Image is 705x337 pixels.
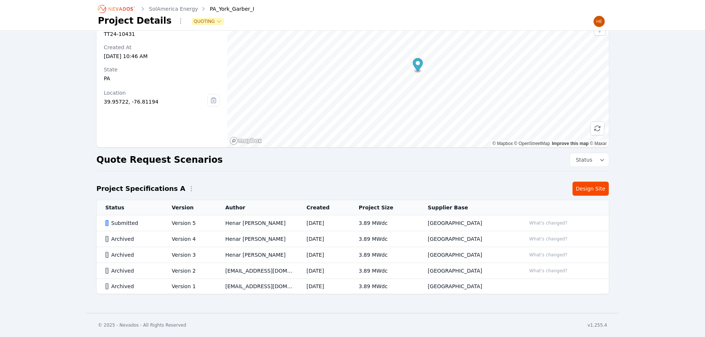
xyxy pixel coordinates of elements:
nav: Breadcrumb [98,3,254,15]
td: 3.89 MWdc [350,231,419,247]
div: v1.255.4 [588,322,607,328]
td: [DATE] [298,263,350,279]
a: Maxar [590,141,607,146]
td: Version 5 [163,215,216,231]
a: Mapbox [493,141,513,146]
td: [EMAIL_ADDRESS][DOMAIN_NAME] [216,263,298,279]
div: [DATE] 10:46 AM [104,53,220,60]
button: What's changed? [526,219,571,227]
td: [GEOGRAPHIC_DATA] [419,263,517,279]
div: Archived [105,235,160,243]
h1: Project Details [98,15,172,27]
h2: Project Specifications A [97,183,185,194]
td: Version 3 [163,247,216,263]
h2: Quote Request Scenarios [97,154,223,166]
td: [GEOGRAPHIC_DATA] [419,247,517,263]
td: [DATE] [298,247,350,263]
div: PA_York_Garber_I [199,5,254,13]
th: Project Size [350,200,419,215]
td: [DATE] [298,215,350,231]
td: [DATE] [298,231,350,247]
td: [DATE] [298,279,350,294]
th: Author [216,200,298,215]
div: © 2025 - Nevados - All Rights Reserved [98,322,187,328]
tr: SubmittedVersion 5Henar [PERSON_NAME][DATE]3.89 MWdc[GEOGRAPHIC_DATA]What's changed? [97,215,609,231]
td: 3.89 MWdc [350,247,419,263]
td: Henar [PERSON_NAME] [216,247,298,263]
div: PA [104,75,220,82]
button: What's changed? [526,251,571,259]
div: Created At [104,44,220,51]
div: Archived [105,267,160,274]
td: 3.89 MWdc [350,279,419,294]
td: 3.89 MWdc [350,263,419,279]
div: Submitted [105,219,160,227]
button: What's changed? [526,235,571,243]
td: Henar [PERSON_NAME] [216,231,298,247]
tr: ArchivedVersion 2[EMAIL_ADDRESS][DOMAIN_NAME][DATE]3.89 MWdc[GEOGRAPHIC_DATA]What's changed? [97,263,609,279]
img: Henar Luque [593,16,605,27]
div: Location [104,89,208,97]
td: [EMAIL_ADDRESS][DOMAIN_NAME] [216,279,298,294]
a: OpenStreetMap [514,141,550,146]
td: Version 1 [163,279,216,294]
td: 3.89 MWdc [350,215,419,231]
th: Status [97,200,163,215]
th: Supplier Base [419,200,517,215]
tr: ArchivedVersion 1[EMAIL_ADDRESS][DOMAIN_NAME][DATE]3.89 MWdc[GEOGRAPHIC_DATA] [97,279,609,294]
div: Map marker [413,58,423,73]
span: Status [573,156,592,164]
th: Created [298,200,350,215]
th: Version [163,200,216,215]
div: 39.95722, -76.81194 [104,98,208,105]
button: Status [570,153,609,166]
a: Improve this map [552,141,588,146]
a: Design Site [573,182,609,196]
button: Quoting [192,18,224,24]
button: What's changed? [526,267,571,275]
td: [GEOGRAPHIC_DATA] [419,231,517,247]
a: Mapbox homepage [229,137,262,145]
div: TT24-10431 [104,30,220,38]
div: Archived [105,251,160,259]
div: Archived [105,283,160,290]
td: Version 4 [163,231,216,247]
td: Henar [PERSON_NAME] [216,215,298,231]
td: [GEOGRAPHIC_DATA] [419,279,517,294]
tr: ArchivedVersion 4Henar [PERSON_NAME][DATE]3.89 MWdc[GEOGRAPHIC_DATA]What's changed? [97,231,609,247]
tr: ArchivedVersion 3Henar [PERSON_NAME][DATE]3.89 MWdc[GEOGRAPHIC_DATA]What's changed? [97,247,609,263]
td: Version 2 [163,263,216,279]
div: State [104,66,220,73]
td: [GEOGRAPHIC_DATA] [419,215,517,231]
a: SolAmerica Energy [149,5,198,13]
